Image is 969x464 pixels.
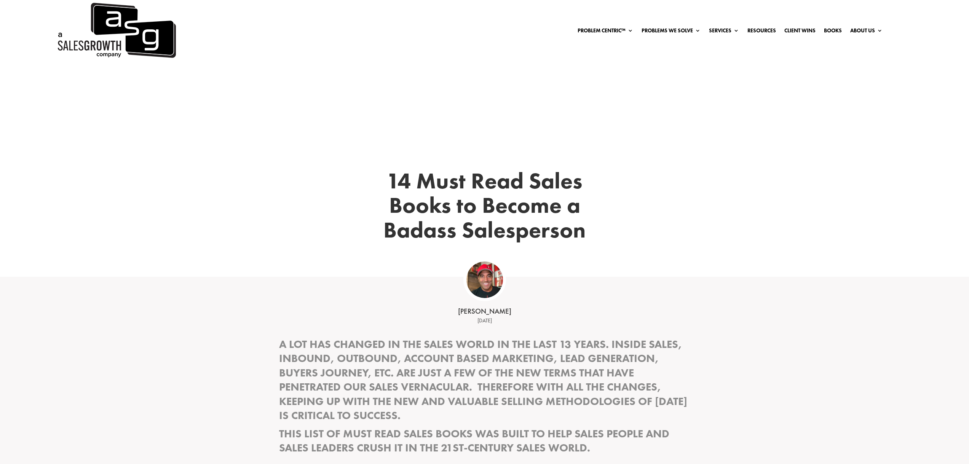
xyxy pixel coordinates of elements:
[824,28,842,36] a: Books
[709,28,739,36] a: Services
[850,28,883,36] a: About Us
[279,337,690,427] h3: A lot has changed in the sales world in the last 13 years. Inside sales, inbound, outbound, Accou...
[578,28,633,36] a: Problem Centric™
[747,28,776,36] a: Resources
[466,261,503,298] img: ASG Co_alternate lockup (1)
[279,427,690,459] h3: This list of must read sales books was built to help sales people and sales leaders crush it in t...
[367,316,603,325] div: [DATE]
[359,169,610,246] h1: 14 Must Read Sales Books to Become a Badass Salesperson
[784,28,816,36] a: Client Wins
[642,28,701,36] a: Problems We Solve
[367,306,603,317] div: [PERSON_NAME]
